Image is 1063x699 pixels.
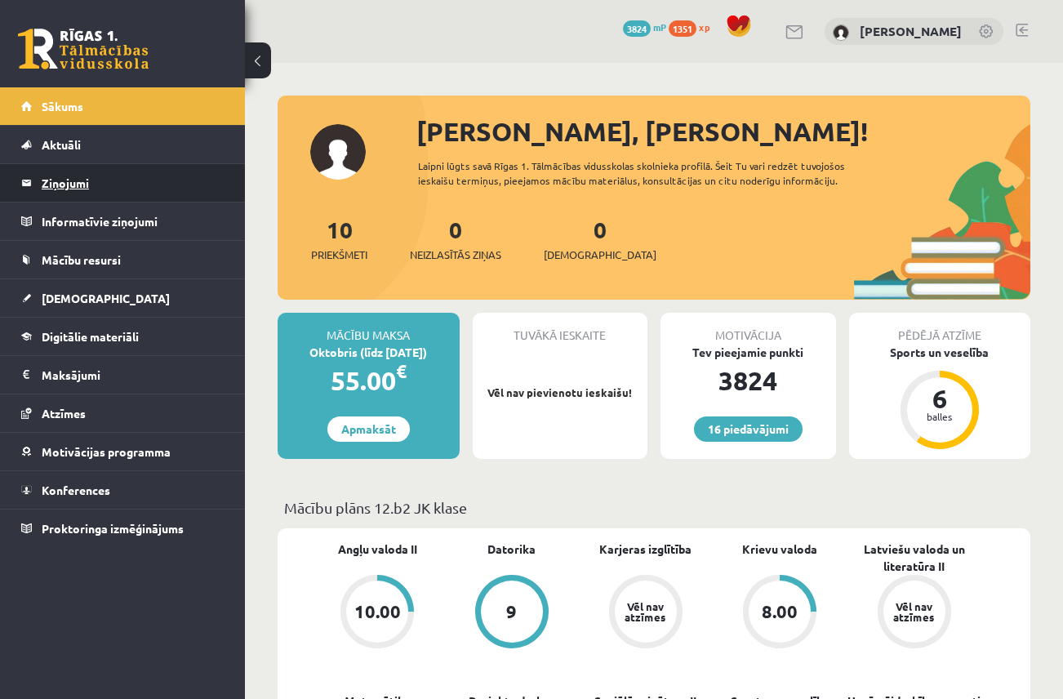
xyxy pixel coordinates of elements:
[311,247,367,263] span: Priekšmeti
[338,541,417,558] a: Angļu valoda II
[21,164,225,202] a: Ziņojumi
[506,603,517,621] div: 9
[42,521,184,536] span: Proktoringa izmēģinājums
[660,344,836,361] div: Tev pieejamie punkti
[42,291,170,305] span: [DEMOGRAPHIC_DATA]
[310,575,444,652] a: 10.00
[42,164,225,202] legend: Ziņojumi
[623,20,666,33] a: 3824 mP
[694,416,803,442] a: 16 piedāvājumi
[42,203,225,240] legend: Informatīvie ziņojumi
[544,215,656,263] a: 0[DEMOGRAPHIC_DATA]
[860,23,962,39] a: [PERSON_NAME]
[21,510,225,547] a: Proktoringa izmēģinājums
[327,416,410,442] a: Apmaksāt
[915,385,964,412] div: 6
[544,247,656,263] span: [DEMOGRAPHIC_DATA]
[42,483,110,497] span: Konferences
[410,215,501,263] a: 0Neizlasītās ziņas
[21,279,225,317] a: [DEMOGRAPHIC_DATA]
[42,252,121,267] span: Mācību resursi
[892,601,937,622] div: Vēl nav atzīmes
[762,603,798,621] div: 8.00
[354,603,401,621] div: 10.00
[473,313,648,344] div: Tuvākā ieskaite
[849,344,1031,452] a: Sports un veselība 6 balles
[21,241,225,278] a: Mācību resursi
[579,575,713,652] a: Vēl nav atzīmes
[849,344,1031,361] div: Sports un veselība
[410,247,501,263] span: Neizlasītās ziņas
[21,471,225,509] a: Konferences
[847,541,981,575] a: Latviešu valoda un literatūra II
[42,406,86,421] span: Atzīmes
[42,356,225,394] legend: Maksājumi
[669,20,696,37] span: 1351
[21,203,225,240] a: Informatīvie ziņojumi
[396,359,407,383] span: €
[42,329,139,344] span: Digitālie materiāli
[21,394,225,432] a: Atzīmes
[713,575,847,652] a: 8.00
[21,356,225,394] a: Maksājumi
[833,24,849,41] img: Amanda Lorberga
[418,158,870,188] div: Laipni lūgts savā Rīgas 1. Tālmācības vidusskolas skolnieka profilā. Šeit Tu vari redzēt tuvojošo...
[742,541,817,558] a: Krievu valoda
[278,344,460,361] div: Oktobris (līdz [DATE])
[278,361,460,400] div: 55.00
[599,541,692,558] a: Karjeras izglītība
[416,112,1030,151] div: [PERSON_NAME], [PERSON_NAME]!
[660,313,836,344] div: Motivācija
[699,20,709,33] span: xp
[18,29,149,69] a: Rīgas 1. Tālmācības vidusskola
[21,433,225,470] a: Motivācijas programma
[849,313,1031,344] div: Pēdējā atzīme
[311,215,367,263] a: 10Priekšmeti
[915,412,964,421] div: balles
[284,496,1024,519] p: Mācību plāns 12.b2 JK klase
[21,126,225,163] a: Aktuāli
[623,20,651,37] span: 3824
[669,20,718,33] a: 1351 xp
[487,541,536,558] a: Datorika
[278,313,460,344] div: Mācību maksa
[653,20,666,33] span: mP
[444,575,578,652] a: 9
[623,601,669,622] div: Vēl nav atzīmes
[21,318,225,355] a: Digitālie materiāli
[21,87,225,125] a: Sākums
[847,575,981,652] a: Vēl nav atzīmes
[42,444,171,459] span: Motivācijas programma
[660,361,836,400] div: 3824
[42,99,83,114] span: Sākums
[42,137,81,152] span: Aktuāli
[481,385,640,401] p: Vēl nav pievienotu ieskaišu!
